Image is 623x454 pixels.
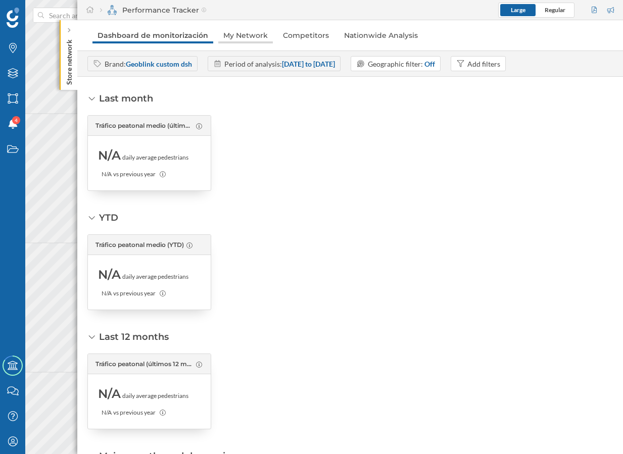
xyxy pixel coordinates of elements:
span: daily average pedestrians [122,153,188,162]
div: Period of analysis: [224,59,335,69]
img: Geoblink Logo [7,8,19,28]
div: Add filters [467,59,500,69]
span: Tráfico peatonal medio (último mes) [95,121,194,130]
a: Dashboard de monitorización [92,27,213,43]
a: Nationwide Analysis [339,27,423,43]
span: vs previous year [113,170,156,179]
span: Support [21,7,58,16]
div: Last 12 months [99,330,169,343]
span: vs previous year [113,289,156,298]
span: Tráfico peatonal (últimos 12 meses) [95,360,194,369]
span: Regular [545,6,565,14]
span: N/A [98,386,121,402]
strong: [DATE] to [DATE] [282,60,335,68]
span: daily average pedestrians [122,272,188,281]
span: N/A [102,408,112,417]
a: Competitors [278,27,334,43]
span: N/A [98,147,121,164]
strong: Geoblink custom dsh [126,60,192,68]
a: My Network [218,27,273,43]
span: Tráfico peatonal medio (YTD) [95,240,184,249]
span: N/A [102,170,112,179]
span: Geographic filter: [368,60,423,68]
div: YTD [99,211,118,224]
span: Large [511,6,525,14]
div: Performance Tracker [100,5,207,15]
img: monitoring-360.svg [107,5,117,15]
span: N/A [102,289,112,298]
div: Last month [99,92,153,105]
span: daily average pedestrians [122,391,188,400]
span: vs previous year [113,408,156,417]
span: N/A [98,267,121,283]
div: Off [424,59,435,69]
p: Store network [64,35,74,85]
span: 4 [15,115,18,125]
div: Brand: [105,59,192,69]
